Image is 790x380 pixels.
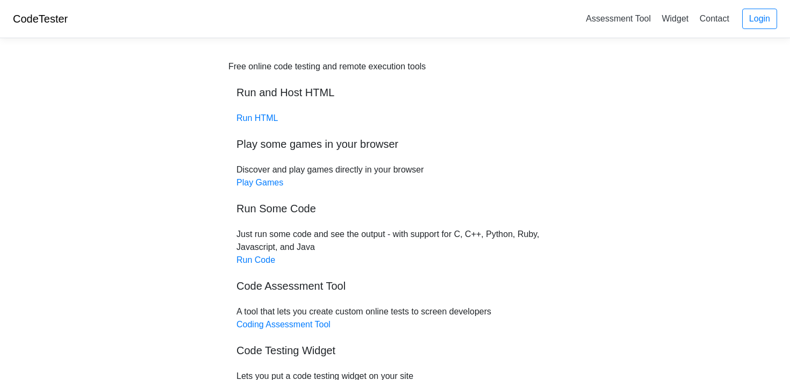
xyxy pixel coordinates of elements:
[695,10,734,27] a: Contact
[228,60,426,73] div: Free online code testing and remote execution tools
[236,320,331,329] a: Coding Assessment Tool
[236,344,554,357] h5: Code Testing Widget
[236,138,554,150] h5: Play some games in your browser
[742,9,777,29] a: Login
[236,279,554,292] h5: Code Assessment Tool
[13,13,68,25] a: CodeTester
[236,202,554,215] h5: Run Some Code
[236,86,554,99] h5: Run and Host HTML
[657,10,693,27] a: Widget
[581,10,655,27] a: Assessment Tool
[236,255,275,264] a: Run Code
[236,113,278,123] a: Run HTML
[236,178,283,187] a: Play Games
